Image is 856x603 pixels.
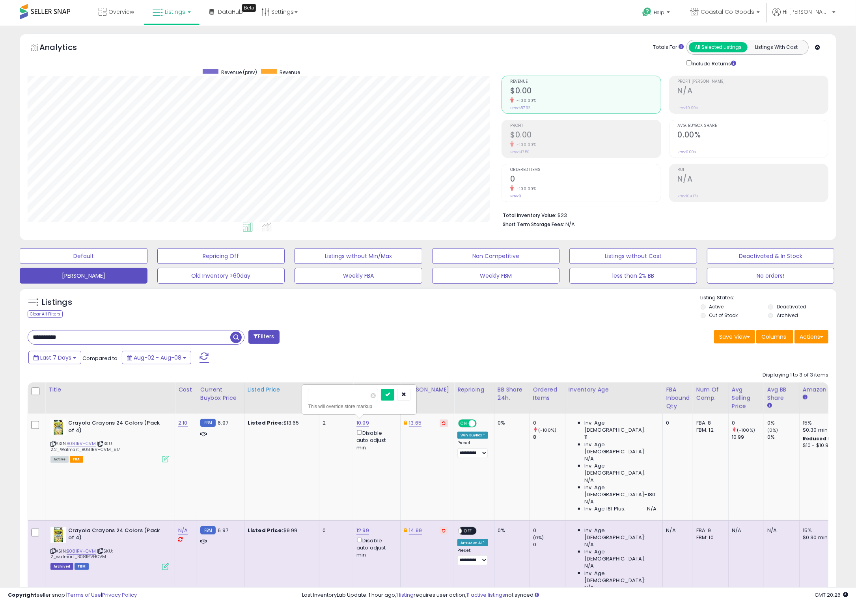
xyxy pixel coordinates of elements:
span: Inv. Age [DEMOGRAPHIC_DATA]: [584,462,656,477]
span: All listings currently available for purchase on Amazon [50,456,69,463]
small: -100.00% [514,142,536,148]
div: Preset: [457,548,488,566]
div: N/A [732,527,758,534]
span: FBM [75,563,89,570]
span: N/A [584,562,594,570]
li: $23 [503,210,822,219]
div: N/A [666,527,687,534]
a: 14.99 [409,527,422,534]
button: Aug-02 - Aug-08 [122,351,191,364]
div: Cost [178,386,194,394]
b: Listed Price: [248,527,283,534]
span: Compared to: [82,354,119,362]
div: Disable auto adjust min [356,429,394,451]
button: Last 7 Days [28,351,81,364]
span: | SKU: 2_walmart_B081RVHCVM [50,548,113,560]
span: Inv. Age [DEMOGRAPHIC_DATA]: [584,527,656,541]
div: Tooltip anchor [242,4,256,12]
small: Avg BB Share. [767,402,772,409]
div: Disable auto adjust min [356,536,394,559]
div: 2 [323,419,347,427]
small: Prev: 19.90% [678,106,699,110]
span: Overview [108,8,134,16]
label: Deactivated [777,303,806,310]
div: Totals For [653,44,684,51]
button: Weekly FBA [295,268,422,284]
div: FBA inbound Qty [666,386,690,410]
small: Prev: $17.50 [510,150,530,154]
div: 0 [323,527,347,534]
label: Archived [777,312,798,319]
h5: Listings [42,297,72,308]
span: Hi [PERSON_NAME] [783,8,830,16]
button: Non Competitive [432,248,560,264]
button: Listings without Cost [569,248,697,264]
h2: N/A [678,86,828,97]
button: [PERSON_NAME] [20,268,147,284]
a: 11 active listings [466,591,505,599]
small: (0%) [767,427,778,433]
strong: Copyright [8,591,37,599]
div: seller snap | | [8,592,137,599]
span: N/A [647,505,656,512]
span: Inv. Age [DEMOGRAPHIC_DATA]-180: [584,484,656,498]
button: Actions [794,330,828,343]
span: Last 7 Days [40,354,71,362]
span: Profit [PERSON_NAME] [678,80,828,84]
button: Repricing Off [157,248,285,264]
div: Preset: [457,440,488,458]
span: Avg. Buybox Share [678,124,828,128]
a: N/A [178,527,188,534]
div: 10.99 [732,434,764,441]
b: Total Inventory Value: [503,212,556,219]
span: N/A [584,498,594,505]
button: Old Inventory >60day [157,268,285,284]
div: Title [48,386,172,394]
button: Save View [714,330,755,343]
div: FBM: 12 [696,427,722,434]
div: [PERSON_NAME] [404,386,451,394]
b: Reduced Prof. Rng. [803,435,854,442]
span: Inv. Age [DEMOGRAPHIC_DATA]: [584,419,656,434]
button: Deactivated & In Stock [707,248,835,264]
a: Help [636,1,678,26]
div: 0 [533,541,565,548]
span: Revenue [280,69,300,76]
div: Win BuyBox * [457,432,488,439]
div: This will override store markup [308,403,410,410]
button: Weekly FBM [432,268,560,284]
b: Crayola Crayons 24 Colors (Pack of 4) [68,419,164,436]
span: Coastal Co Goods [701,8,754,16]
span: OFF [462,527,475,534]
div: Ordered Items [533,386,562,402]
button: Filters [248,330,279,344]
div: Avg BB Share [767,386,796,402]
small: (-100%) [737,427,755,433]
div: Amazon AI * [457,539,488,546]
div: N/A [767,527,793,534]
h5: Analytics [39,42,92,55]
div: Avg Selling Price [732,386,761,410]
i: Get Help [642,7,652,17]
div: FBM: 10 [696,534,722,541]
button: Listings With Cost [747,42,806,52]
small: (-100%) [538,427,556,433]
a: Terms of Use [67,591,101,599]
div: Inventory Age [569,386,659,394]
span: 2025-08-16 20:26 GMT [815,591,848,599]
div: 0% [498,419,524,427]
div: Include Returns [681,59,746,68]
span: FBA [70,456,83,463]
div: Num of Comp. [696,386,725,402]
a: 1 listing [396,591,414,599]
button: Listings without Min/Max [295,248,422,264]
span: Inv. Age [DEMOGRAPHIC_DATA]: [584,570,656,584]
small: Amazon Fees. [803,394,808,401]
div: BB Share 24h. [498,386,526,402]
img: 51tbG--nKhL._SL40_.jpg [50,419,66,435]
small: FBM [200,526,216,534]
span: 6.97 [218,527,228,534]
small: Prev: 0.00% [678,150,697,154]
div: FBA: 8 [696,419,722,427]
small: -100.00% [514,98,536,104]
